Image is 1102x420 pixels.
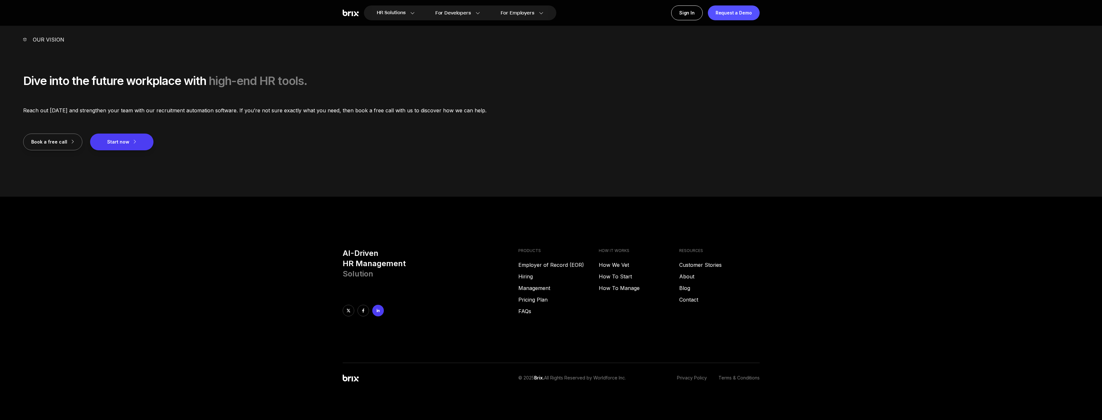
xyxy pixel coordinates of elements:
[23,74,542,87] div: Dive into the future workplace with
[343,10,359,16] img: Brix Logo
[23,134,82,150] button: Book a free call
[518,284,599,292] a: Management
[518,307,599,315] a: FAQs
[23,138,90,145] a: Book a free call
[518,296,599,303] a: Pricing Plan
[343,269,373,278] span: Solution
[518,248,599,253] h4: PRODUCTS
[599,273,679,280] a: How To Start
[343,375,359,381] img: Brix Logo
[679,273,760,280] a: About
[599,248,679,253] h4: HOW IT WORKS
[671,5,703,20] a: Sign In
[90,138,153,145] a: Start now
[435,10,471,16] span: For Developers
[518,273,599,280] a: Hiring
[599,284,679,292] a: How To Manage
[90,134,153,150] button: Start now
[209,74,307,88] span: high-end HR tools.
[534,375,544,380] span: Brix.
[718,375,760,381] a: Terms & Conditions
[679,284,760,292] a: Blog
[679,261,760,269] a: Customer Stories
[23,107,542,114] p: Reach out [DATE] and strengthen your team with our recruitment automation software. If you’re not...
[599,261,679,269] a: How We Vet
[679,248,760,253] h4: RESOURCES
[518,375,626,381] p: © 2025 All Rights Reserved by Worldforce Inc.
[377,8,406,18] span: HR Solutions
[23,38,26,41] img: vector
[33,36,64,43] p: Our Vision
[708,5,760,20] a: Request a Demo
[518,261,599,269] a: Employer of Record (EOR)
[679,296,760,303] a: Contact
[677,375,707,381] a: Privacy Policy
[343,248,514,279] h3: AI-Driven HR Management
[501,10,534,16] span: For Employers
